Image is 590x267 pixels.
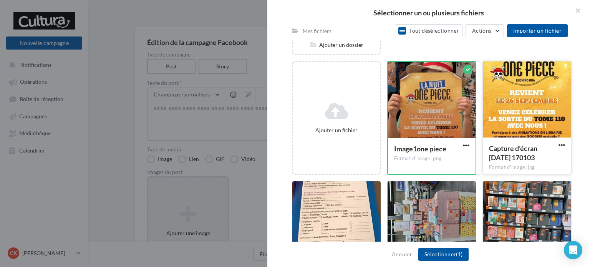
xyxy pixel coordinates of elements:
[489,144,537,162] span: Capture d’écran 2025-09-24 170103
[507,24,568,37] button: Importer un fichier
[456,251,462,257] span: (1)
[418,248,469,261] button: Sélectionner(1)
[394,144,446,153] span: Image1one piece
[293,41,380,49] div: Ajouter un dossier
[395,24,462,37] button: Tout désélectionner
[280,9,578,16] h2: Sélectionner un ou plusieurs fichiers
[472,27,491,34] span: Actions
[564,241,582,259] div: Open Intercom Messenger
[489,164,565,171] div: Format d'image: jpg
[296,126,377,134] div: Ajouter un fichier
[303,27,331,35] div: Mes fichiers
[394,155,469,162] div: Format d'image: png
[466,24,504,37] button: Actions
[513,27,562,34] span: Importer un fichier
[389,250,415,259] button: Annuler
